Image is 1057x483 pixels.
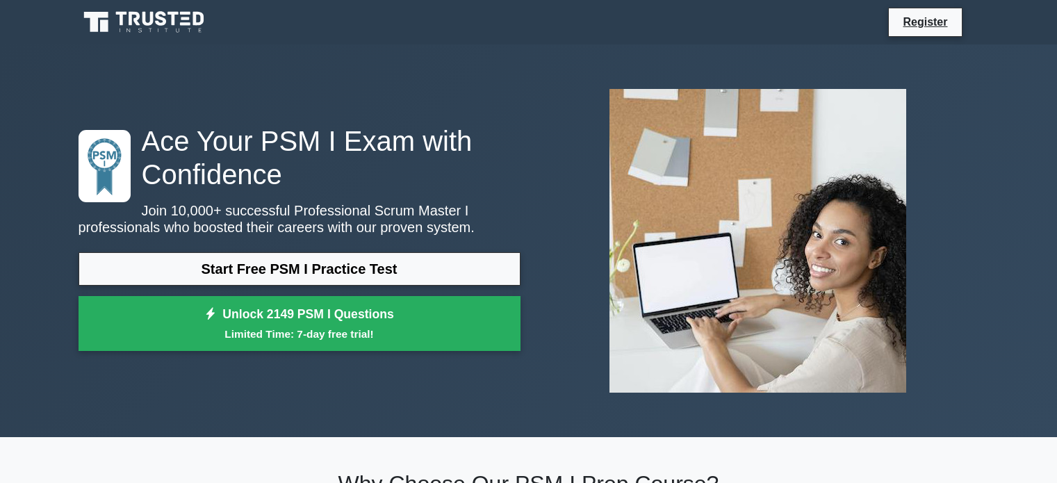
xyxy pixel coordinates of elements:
[79,252,521,286] a: Start Free PSM I Practice Test
[894,13,956,31] a: Register
[79,124,521,191] h1: Ace Your PSM I Exam with Confidence
[79,202,521,236] p: Join 10,000+ successful Professional Scrum Master I professionals who boosted their careers with ...
[79,296,521,352] a: Unlock 2149 PSM I QuestionsLimited Time: 7-day free trial!
[96,326,503,342] small: Limited Time: 7-day free trial!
